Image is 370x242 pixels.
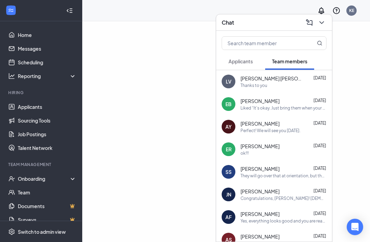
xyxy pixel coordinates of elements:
svg: MagnifyingGlass [317,40,322,46]
a: Applicants [18,100,76,114]
div: Hiring [8,90,75,95]
a: Talent Network [18,141,76,155]
span: [PERSON_NAME] [241,188,280,195]
a: DocumentsCrown [18,199,76,213]
span: [DATE] [313,120,326,126]
span: [PERSON_NAME] [241,165,280,172]
svg: ChevronDown [318,18,326,27]
svg: Notifications [317,7,325,15]
div: Yes, everything looks good and you are ready for orientation. See you [DATE] @ 4pm. Remember to b... [241,218,326,224]
input: Search team member [222,37,303,50]
span: [PERSON_NAME] [241,120,280,127]
span: [DATE] [313,188,326,193]
span: [DATE] [313,166,326,171]
div: Liked “It's okay. Just bring them when your new ones come in.” [241,105,326,111]
span: [DATE] [313,75,326,80]
a: SurveysCrown [18,213,76,227]
button: ChevronDown [316,17,326,28]
a: Scheduling [18,55,76,69]
div: Switch to admin view [18,228,66,235]
a: Sourcing Tools [18,114,76,127]
span: [DATE] [313,98,326,103]
div: ER [226,146,232,153]
a: Job Postings [18,127,76,141]
span: [PERSON_NAME] [241,233,280,240]
div: Reporting [18,73,77,79]
svg: QuestionInfo [332,7,341,15]
span: Team members [272,58,307,64]
a: Team [18,186,76,199]
span: [PERSON_NAME] [PERSON_NAME] [241,75,302,82]
button: ComposeMessage [303,17,314,28]
span: [PERSON_NAME] [241,98,280,104]
div: Thanks to you [241,82,267,88]
div: EB [225,101,232,107]
div: LV [226,78,232,85]
svg: Analysis [8,73,15,79]
div: Congratulations, [PERSON_NAME]! [DEMOGRAPHIC_DATA]-fil-A West Wichita is excited to welcome you t... [241,195,326,201]
div: AF [225,214,232,220]
div: KE [349,8,354,13]
span: [PERSON_NAME] [241,211,280,217]
div: ok!!! [241,150,249,156]
svg: Collapse [66,7,73,14]
div: Onboarding [18,175,77,182]
div: Perfect! We will see you [DATE]. [241,128,300,133]
svg: ComposeMessage [305,18,313,27]
h3: Chat [222,19,234,26]
span: [DATE] [313,211,326,216]
span: Applicants [229,58,253,64]
span: [PERSON_NAME] [241,143,280,150]
div: SS [225,168,232,175]
div: They will go over that at orientation, but they will need to be all black nonslip shoes. [241,173,326,179]
span: [DATE] [313,143,326,148]
div: Team Management [8,162,75,167]
div: JN [226,191,231,198]
svg: WorkstreamLogo [8,7,14,14]
svg: UserCheck [8,175,15,182]
div: AY [225,123,232,130]
svg: Settings [8,228,15,235]
a: Home [18,28,76,42]
a: Messages [18,42,76,55]
span: [DATE] [313,233,326,239]
div: Open Intercom Messenger [347,219,363,235]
